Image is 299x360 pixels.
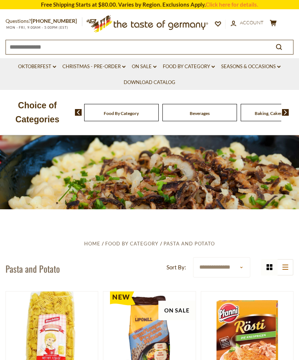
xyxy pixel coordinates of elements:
span: MON - FRI, 9:00AM - 5:00PM (EST) [6,25,68,29]
span: Account [240,20,264,25]
a: Download Catalog [124,78,175,87]
a: Food By Category [104,111,139,116]
a: Pasta and Potato [164,241,215,247]
a: Account [231,19,264,27]
img: previous arrow [75,109,82,116]
a: Food By Category [163,63,215,71]
a: Home [84,241,100,247]
a: [PHONE_NUMBER] [31,18,77,24]
a: Oktoberfest [18,63,56,71]
label: Sort By: [166,263,186,272]
a: Christmas - PRE-ORDER [62,63,126,71]
img: next arrow [282,109,289,116]
h1: Pasta and Potato [6,263,60,274]
a: Click here for details. [206,1,258,8]
a: On Sale [132,63,157,71]
a: Food By Category [105,241,158,247]
p: Questions? [6,17,82,26]
a: Seasons & Occasions [221,63,281,71]
a: Beverages [190,111,210,116]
